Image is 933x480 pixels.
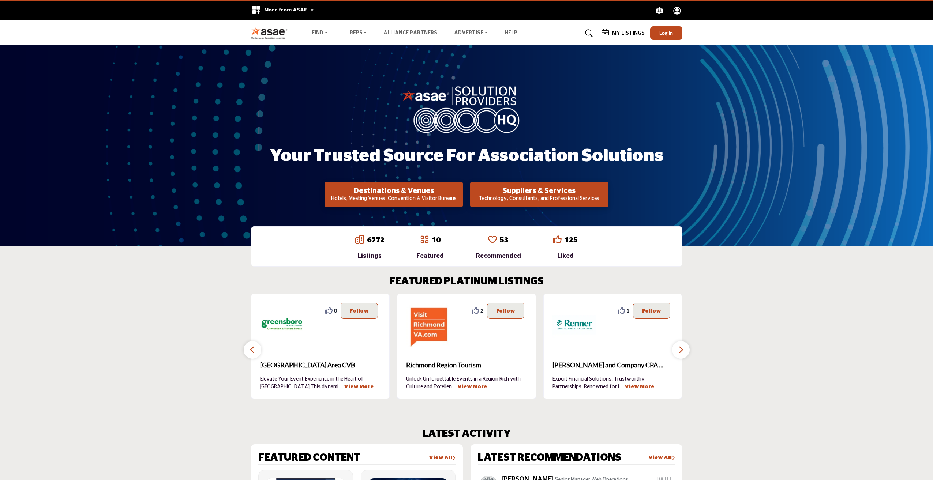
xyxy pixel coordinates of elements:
[552,375,673,390] p: Expert Financial Solutions, Trustworthy Partnerships. Renowned for i
[251,27,292,39] img: Site Logo
[565,237,578,244] a: 125
[612,30,645,37] h5: My Listings
[626,307,629,314] span: 1
[457,384,487,389] a: View More
[260,355,381,375] a: [GEOGRAPHIC_DATA] Area CVB
[422,428,511,441] h2: LATEST ACTIVITY
[625,384,654,389] a: View More
[642,307,661,315] p: Follow
[406,355,527,375] a: Richmond Region Tourism
[552,355,673,375] a: [PERSON_NAME] and Company CPA ...
[619,384,623,389] span: ...
[327,195,461,203] p: Hotels, Meeting Venues, Convention & Visitor Bureaus
[552,360,673,370] span: [PERSON_NAME] and Company CPA ...
[432,237,441,244] a: 10
[344,384,374,389] a: View More
[650,26,682,40] button: Log In
[327,186,461,195] h2: Destinations & Venues
[389,276,544,288] h2: FEATURED PLATINUM LISTINGS
[496,307,515,315] p: Follow
[247,1,319,20] div: More from ASAE
[452,384,456,389] span: ...
[429,454,456,462] a: View All
[472,186,606,195] h2: Suppliers & Services
[260,303,304,347] img: Greensboro Area CVB
[487,303,524,319] button: Follow
[260,355,381,375] b: Greensboro Area CVB
[334,307,337,314] span: 0
[355,252,385,260] div: Listings
[341,303,378,319] button: Follow
[476,252,521,260] div: Recommended
[470,182,608,207] button: Suppliers & Services Technology, Consultants, and Professional Services
[260,375,381,390] p: Elevate Your Event Experience in the Heart of [GEOGRAPHIC_DATA] This dynami
[449,28,493,38] a: Advertise
[406,303,450,347] img: Richmond Region Tourism
[270,145,663,167] h1: Your Trusted Source for Association Solutions
[602,29,645,38] div: My Listings
[659,30,673,36] span: Log In
[406,375,527,390] p: Unlock Unforgettable Events in a Region Rich with Culture and Excellen
[500,237,509,244] a: 53
[505,30,517,35] a: Help
[264,7,314,12] span: More from ASAE
[406,360,527,370] span: Richmond Region Tourism
[345,28,372,38] a: RFPs
[307,28,333,38] a: Find
[383,30,437,35] a: Alliance Partners
[350,307,369,315] p: Follow
[553,252,578,260] div: Liked
[338,384,343,389] span: ...
[367,237,385,244] a: 6772
[648,454,675,462] a: View All
[416,252,444,260] div: Featured
[472,195,606,203] p: Technology, Consultants, and Professional Services
[488,235,497,245] a: Go to Recommended
[260,360,381,370] span: [GEOGRAPHIC_DATA] Area CVB
[325,182,463,207] button: Destinations & Venues Hotels, Meeting Venues, Convention & Visitor Bureaus
[420,235,429,245] a: Go to Featured
[552,303,596,347] img: Renner and Company CPA PC
[402,84,531,133] img: image
[553,235,562,244] i: Go to Liked
[578,27,597,39] a: Search
[478,452,621,464] h2: LATEST RECOMMENDATIONS
[552,355,673,375] b: Renner and Company CPA PC
[633,303,670,319] button: Follow
[480,307,483,314] span: 2
[258,452,360,464] h2: FEATURED CONTENT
